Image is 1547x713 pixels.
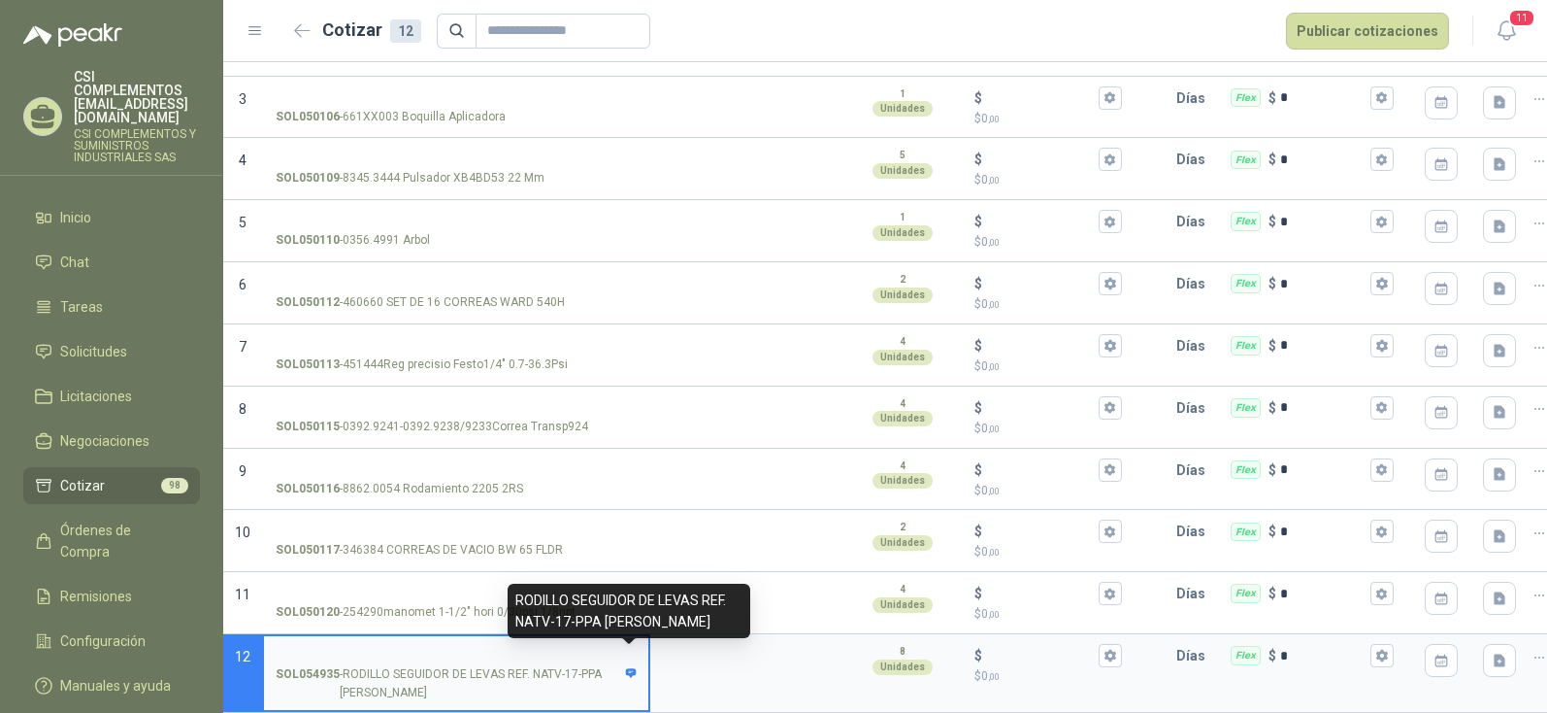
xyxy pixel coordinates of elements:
[60,207,91,228] span: Inicio
[1231,274,1261,293] div: Flex
[276,480,340,498] strong: SOL050116
[986,525,1095,539] input: $$0,00
[23,23,122,47] img: Logo peakr
[390,19,421,43] div: 12
[23,667,200,704] a: Manuales y ayuda
[872,288,933,303] div: Unidades
[900,334,905,350] p: 4
[1099,86,1122,110] button: $$0,00
[276,293,340,312] strong: SOL050112
[1280,90,1366,105] input: Flex $
[74,128,200,163] p: CSI COMPLEMENTOS Y SUMINISTROS INDUSTRIALES SAS
[60,586,132,607] span: Remisiones
[974,482,1122,500] p: $
[981,607,1000,621] span: 0
[900,86,905,102] p: 1
[60,475,105,496] span: Cotizar
[239,339,247,355] span: 7
[981,297,1000,311] span: 0
[60,341,127,362] span: Solicitudes
[974,87,982,109] p: $
[986,277,1095,291] input: $$0,00
[872,101,933,117] div: Unidades
[276,231,340,250] strong: SOL050110
[1099,210,1122,233] button: $$0,00
[988,609,1000,620] span: ,00
[1268,211,1276,232] p: $
[872,660,933,675] div: Unidades
[276,418,340,436] strong: SOL050115
[1286,13,1449,50] button: Publicar cotizaciones
[60,675,171,696] span: Manuales y ayuda
[981,173,1000,187] span: 0
[988,114,1000,124] span: ,00
[276,169,340,187] strong: SOL050109
[900,644,905,660] p: 8
[23,578,200,615] a: Remisiones
[988,671,1000,682] span: ,00
[1231,151,1261,170] div: Flex
[1176,512,1213,551] p: Días
[1231,646,1261,665] div: Flex
[974,295,1122,314] p: $
[988,175,1000,186] span: ,00
[1099,582,1122,605] button: $$0,00
[1370,334,1394,357] button: Flex $
[235,587,250,602] span: 11
[23,333,200,370] a: Solicitudes
[1176,79,1213,118] p: Días
[276,649,637,663] input: SOL054935-RODILLO SEGUIDOR DE LEVAS REF. NATV-17-PPA [PERSON_NAME]
[1280,400,1366,415] input: Flex $
[974,211,982,232] p: $
[900,396,905,412] p: 4
[1268,273,1276,294] p: $
[1099,396,1122,420] button: $$0,00
[239,215,247,230] span: 5
[239,153,247,168] span: 4
[981,484,1000,497] span: 0
[1280,525,1366,539] input: Flex $
[974,583,982,604] p: $
[900,210,905,225] p: 1
[161,478,188,493] span: 98
[1280,649,1366,663] input: Flex $
[60,630,146,652] span: Configuración
[981,235,1000,249] span: 0
[981,422,1000,435] span: 0
[60,296,103,318] span: Tareas
[1268,335,1276,356] p: $
[239,277,247,292] span: 6
[1370,210,1394,233] button: Flex $
[1508,9,1535,27] span: 11
[974,357,1122,376] p: $
[23,378,200,415] a: Licitaciones
[974,335,982,356] p: $
[974,521,982,542] p: $
[872,473,933,489] div: Unidades
[276,603,340,622] strong: SOL050120
[23,512,200,570] a: Órdenes de Compra
[1231,398,1261,418] div: Flex
[900,458,905,474] p: 4
[974,420,1122,438] p: $
[508,584,750,638] div: RODILLO SEGUIDOR DE LEVAS REF. NATV-17-PPA [PERSON_NAME]
[60,430,149,452] span: Negociaciones
[239,401,247,417] span: 8
[974,397,982,419] p: $
[974,273,982,294] p: $
[1176,202,1213,241] p: Días
[1268,397,1276,419] p: $
[322,17,421,44] h2: Cotizar
[23,423,200,459] a: Negociaciones
[872,163,933,179] div: Unidades
[1280,153,1366,167] input: Flex $
[981,669,1000,683] span: 0
[1099,458,1122,482] button: $$0,00
[276,215,637,229] input: SOL050110-0356.4991 Arbol
[60,520,181,562] span: Órdenes de Compra
[276,665,637,702] p: - RODILLO SEGUIDOR DE LEVAS REF. NATV-17-PPA [PERSON_NAME]
[276,541,563,560] p: - 346384 CORREAS DE VACIO BW 65 FLDR
[276,231,430,250] p: - 0356.4991 Arbol
[60,252,89,273] span: Chat
[235,649,250,664] span: 12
